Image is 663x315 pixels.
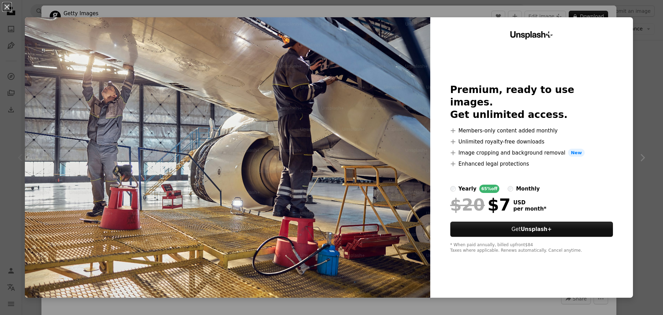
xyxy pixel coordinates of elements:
[513,200,547,206] span: USD
[450,242,613,253] div: * When paid annually, billed upfront $84 Taxes where applicable. Renews automatically. Cancel any...
[450,127,613,135] li: Members-only content added monthly
[450,149,613,157] li: Image cropping and background removal
[516,185,540,193] div: monthly
[450,84,613,121] h2: Premium, ready to use images. Get unlimited access.
[450,196,485,214] span: $20
[450,138,613,146] li: Unlimited royalty-free downloads
[450,186,456,192] input: yearly65%off
[521,226,552,232] strong: Unsplash+
[479,185,500,193] div: 65% off
[450,222,613,237] button: GetUnsplash+
[450,196,511,214] div: $7
[568,149,585,157] span: New
[513,206,547,212] span: per month *
[508,186,513,192] input: monthly
[459,185,477,193] div: yearly
[450,160,613,168] li: Enhanced legal protections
